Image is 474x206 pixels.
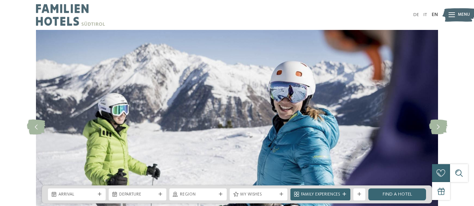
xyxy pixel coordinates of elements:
[301,192,340,198] span: Family Experiences
[413,12,419,17] a: DE
[368,188,426,200] a: Find a hotel
[240,192,277,198] span: My wishes
[58,192,95,198] span: Arrival
[458,12,470,18] span: Menu
[119,192,156,198] span: Departure
[432,12,438,17] a: EN
[180,192,217,198] span: Region
[423,12,427,17] a: IT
